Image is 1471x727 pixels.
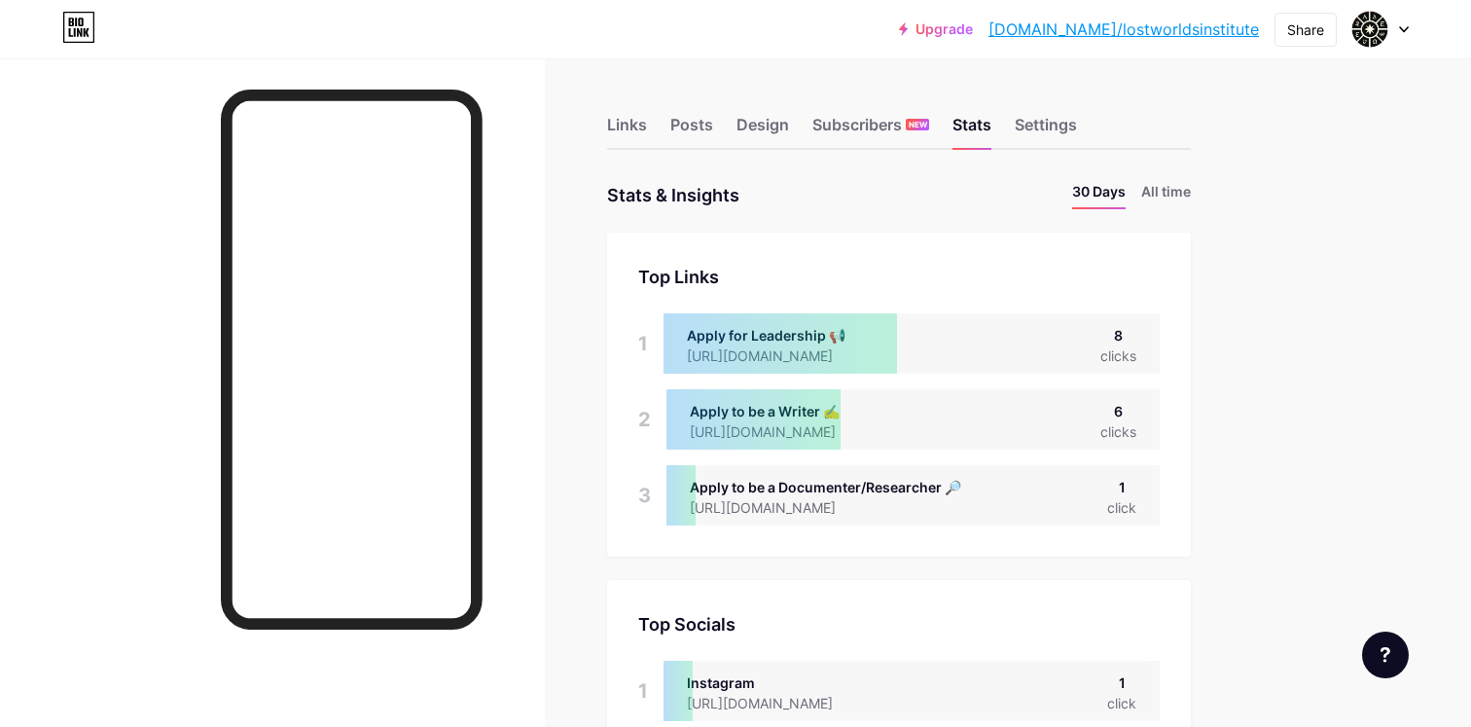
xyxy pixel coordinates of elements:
[690,477,961,497] div: Apply to be a Documenter/Researcher 🔎
[909,119,927,130] span: NEW
[1287,19,1324,40] div: Share
[952,113,991,148] div: Stats
[638,611,1160,637] div: Top Socials
[1015,113,1077,148] div: Settings
[899,21,973,37] a: Upgrade
[736,113,789,148] div: Design
[1351,11,1388,48] img: lostworldsinstitute
[1100,401,1136,421] div: 6
[812,113,929,148] div: Subscribers
[687,693,864,713] div: [URL][DOMAIN_NAME]
[607,113,647,148] div: Links
[1141,181,1191,209] li: All time
[638,661,648,721] div: 1
[638,465,651,526] div: 3
[1107,477,1136,497] div: 1
[670,113,713,148] div: Posts
[1107,693,1136,713] div: click
[988,18,1259,41] a: [DOMAIN_NAME]/lostworldsinstitute
[1100,421,1136,442] div: clicks
[1107,672,1136,693] div: 1
[1100,325,1136,345] div: 8
[638,264,1160,290] div: Top Links
[690,497,961,518] div: [URL][DOMAIN_NAME]
[638,313,648,374] div: 1
[638,389,651,450] div: 2
[1107,497,1136,518] div: click
[607,181,739,209] div: Stats & Insights
[1072,181,1126,209] li: 30 Days
[1100,345,1136,366] div: clicks
[687,672,864,693] div: Instagram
